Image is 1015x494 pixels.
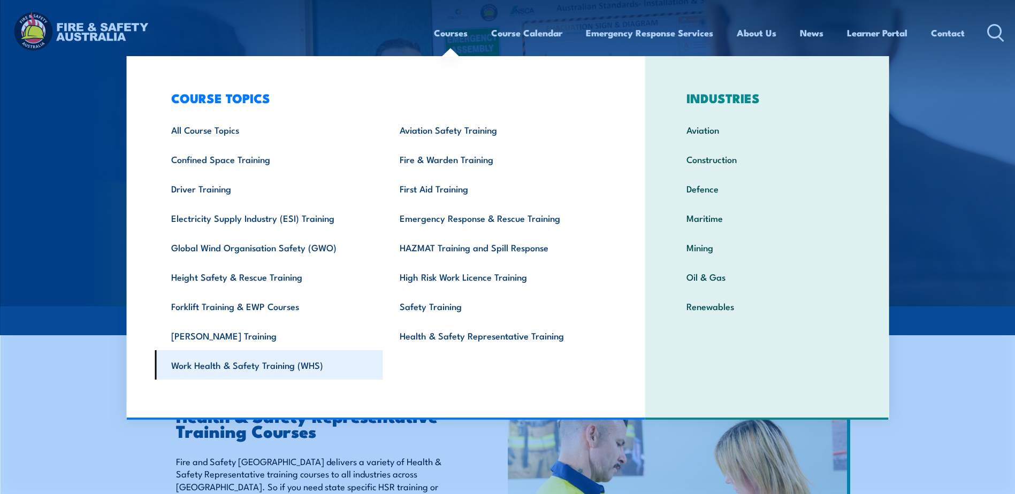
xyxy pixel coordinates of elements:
a: Maritime [670,203,864,233]
a: Forklift Training & EWP Courses [155,291,383,321]
a: HAZMAT Training and Spill Response [383,233,612,262]
a: Health & Safety Representative Training [383,321,612,350]
a: Course Calendar [491,19,562,47]
a: Fire & Warden Training [383,144,612,174]
a: Driver Training [155,174,383,203]
a: Emergency Response Services [586,19,713,47]
a: About Us [737,19,776,47]
a: Aviation Safety Training [383,115,612,144]
a: Defence [670,174,864,203]
a: Safety Training [383,291,612,321]
a: Aviation [670,115,864,144]
a: Renewables [670,291,864,321]
a: [PERSON_NAME] Training [155,321,383,350]
h3: COURSE TOPICS [155,90,612,105]
a: Mining [670,233,864,262]
a: High Risk Work Licence Training [383,262,612,291]
a: Oil & Gas [670,262,864,291]
a: Electricity Supply Industry (ESI) Training [155,203,383,233]
a: Confined Space Training [155,144,383,174]
a: Global Wind Organisation Safety (GWO) [155,233,383,262]
a: Emergency Response & Rescue Training [383,203,612,233]
a: Learner Portal [847,19,907,47]
a: First Aid Training [383,174,612,203]
a: Courses [434,19,468,47]
a: Contact [931,19,965,47]
h3: INDUSTRIES [670,90,864,105]
a: Height Safety & Rescue Training [155,262,383,291]
a: News [800,19,823,47]
h2: Health & Safety Representative Training Courses [176,408,459,438]
a: All Course Topics [155,115,383,144]
a: Construction [670,144,864,174]
a: Work Health & Safety Training (WHS) [155,350,383,380]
